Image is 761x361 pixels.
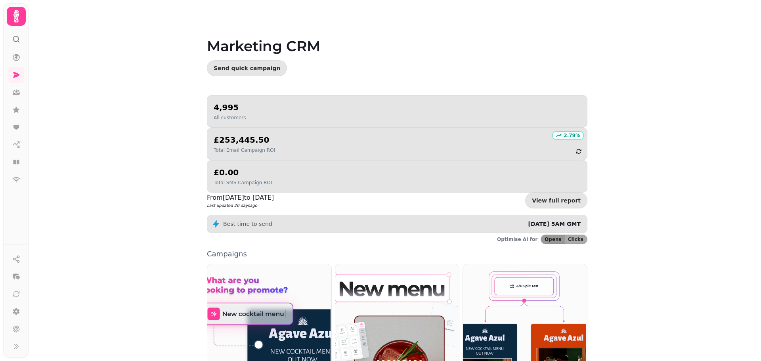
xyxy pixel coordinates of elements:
[545,237,562,242] span: Opens
[568,237,583,242] span: Clicks
[214,167,272,178] h2: £0.00
[525,193,587,208] a: View full report
[207,60,287,76] button: Send quick campaign
[214,180,272,186] p: Total SMS Campaign ROI
[564,132,580,139] p: 2.79 %
[207,193,274,202] p: From [DATE] to [DATE]
[214,147,275,153] p: Total Email Campaign ROI
[497,236,537,243] p: Optimise AI for
[207,19,587,54] h1: Marketing CRM
[223,220,272,228] p: Best time to send
[207,250,587,258] p: Campaigns
[214,134,275,145] h2: £253,445.50
[572,145,585,158] button: refresh
[214,65,280,71] span: Send quick campaign
[528,221,581,227] span: [DATE] 5AM GMT
[214,102,246,113] h2: 4,995
[565,235,587,244] button: Clicks
[214,115,246,121] p: All customers
[207,202,274,208] p: Last updated 20 days ago
[541,235,565,244] button: Opens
